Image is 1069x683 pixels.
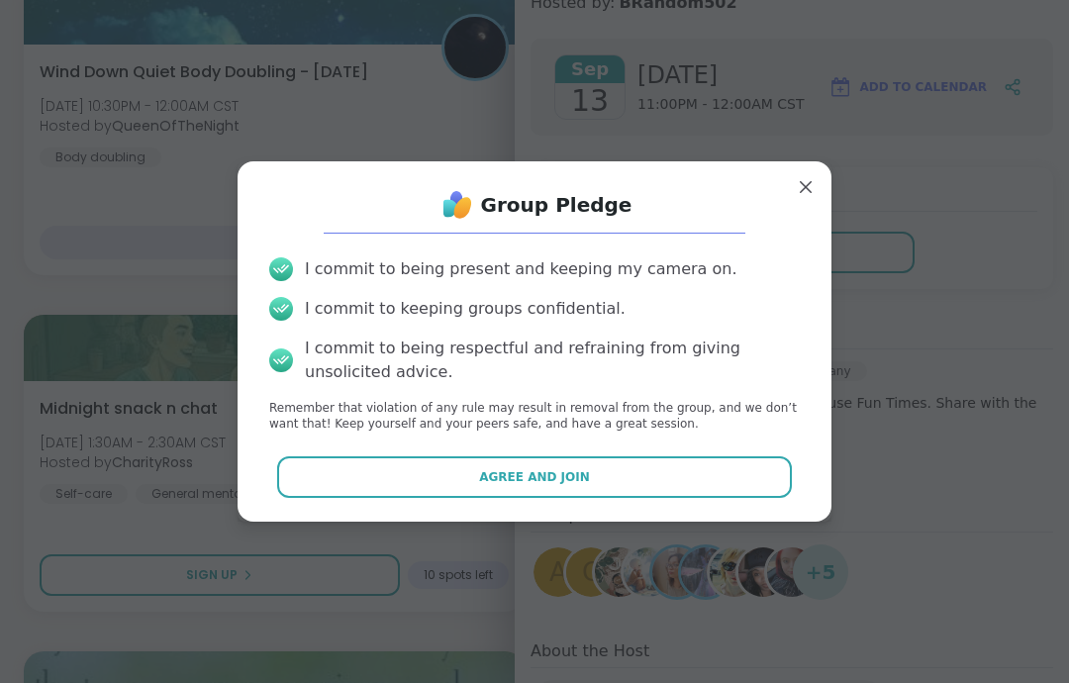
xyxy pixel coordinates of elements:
img: ShareWell Logo [437,185,477,225]
div: I commit to keeping groups confidential. [305,297,626,321]
button: Agree and Join [277,456,793,498]
span: Agree and Join [479,468,590,486]
h1: Group Pledge [481,191,632,219]
div: I commit to being present and keeping my camera on. [305,257,736,281]
p: Remember that violation of any rule may result in removal from the group, and we don’t want that!... [269,400,800,434]
div: I commit to being respectful and refraining from giving unsolicited advice. [305,337,800,384]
